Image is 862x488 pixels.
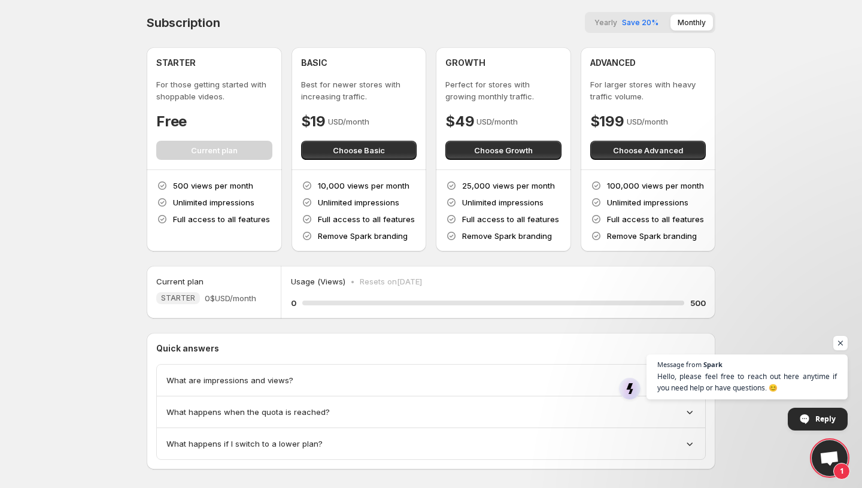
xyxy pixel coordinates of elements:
[445,141,561,160] button: Choose Growth
[291,297,296,309] h5: 0
[291,275,345,287] p: Usage (Views)
[462,196,544,208] p: Unlimited impressions
[657,361,702,368] span: Message from
[173,180,253,192] p: 500 views per month
[328,116,369,128] p: USD/month
[445,57,485,69] h4: GROWTH
[833,463,850,480] span: 1
[815,408,836,429] span: Reply
[350,275,355,287] p: •
[318,196,399,208] p: Unlimited impressions
[166,406,330,418] span: What happens when the quota is reached?
[627,116,668,128] p: USD/month
[657,371,837,393] span: Hello, please feel free to reach out here anytime if you need help or have questions. 😊
[156,342,706,354] p: Quick answers
[476,116,518,128] p: USD/month
[587,14,666,31] button: YearlySave 20%
[812,440,848,476] div: Open chat
[301,57,327,69] h4: BASIC
[333,144,385,156] span: Choose Basic
[474,144,533,156] span: Choose Growth
[301,112,326,131] h4: $19
[590,57,636,69] h4: ADVANCED
[670,14,713,31] button: Monthly
[613,144,683,156] span: Choose Advanced
[607,213,704,225] p: Full access to all features
[301,78,417,102] p: Best for newer stores with increasing traffic.
[607,180,704,192] p: 100,000 views per month
[173,213,270,225] p: Full access to all features
[462,230,552,242] p: Remove Spark branding
[607,230,697,242] p: Remove Spark branding
[301,141,417,160] button: Choose Basic
[462,180,555,192] p: 25,000 views per month
[156,57,196,69] h4: STARTER
[156,275,204,287] h5: Current plan
[173,196,254,208] p: Unlimited impressions
[156,112,187,131] h4: Free
[161,293,195,303] span: STARTER
[147,16,220,30] h4: Subscription
[462,213,559,225] p: Full access to all features
[166,374,293,386] span: What are impressions and views?
[445,112,474,131] h4: $49
[318,230,408,242] p: Remove Spark branding
[590,78,706,102] p: For larger stores with heavy traffic volume.
[594,18,617,27] span: Yearly
[360,275,422,287] p: Resets on [DATE]
[607,196,688,208] p: Unlimited impressions
[703,361,723,368] span: Spark
[590,112,624,131] h4: $199
[318,180,409,192] p: 10,000 views per month
[318,213,415,225] p: Full access to all features
[445,78,561,102] p: Perfect for stores with growing monthly traffic.
[590,141,706,160] button: Choose Advanced
[166,438,323,450] span: What happens if I switch to a lower plan?
[622,18,658,27] span: Save 20%
[156,78,272,102] p: For those getting started with shoppable videos.
[205,292,256,304] span: 0$ USD/month
[690,297,706,309] h5: 500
